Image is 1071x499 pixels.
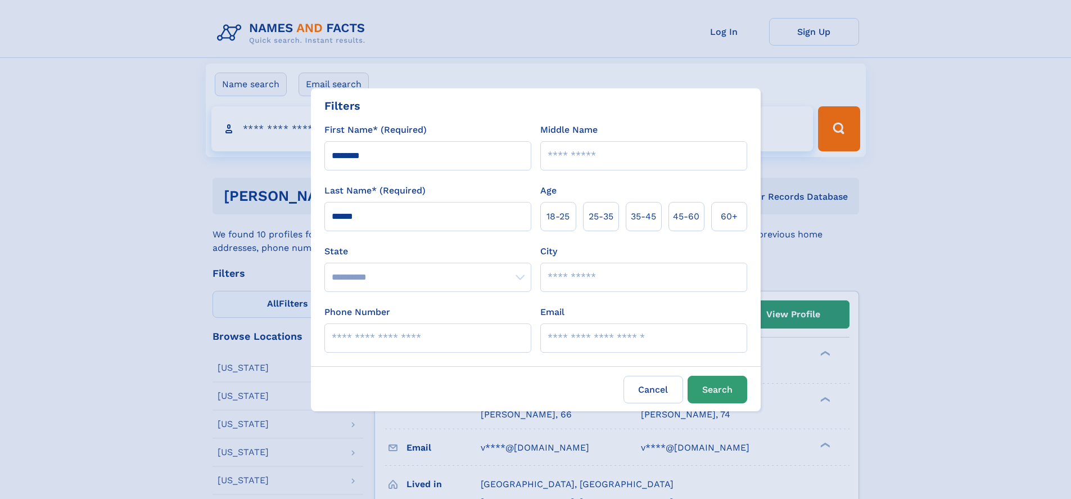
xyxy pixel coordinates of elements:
[324,184,426,197] label: Last Name* (Required)
[540,305,564,319] label: Email
[589,210,613,223] span: 25‑35
[324,305,390,319] label: Phone Number
[540,123,598,137] label: Middle Name
[688,376,747,403] button: Search
[540,245,557,258] label: City
[324,97,360,114] div: Filters
[546,210,570,223] span: 18‑25
[623,376,683,403] label: Cancel
[673,210,699,223] span: 45‑60
[631,210,656,223] span: 35‑45
[721,210,738,223] span: 60+
[324,123,427,137] label: First Name* (Required)
[324,245,531,258] label: State
[540,184,557,197] label: Age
